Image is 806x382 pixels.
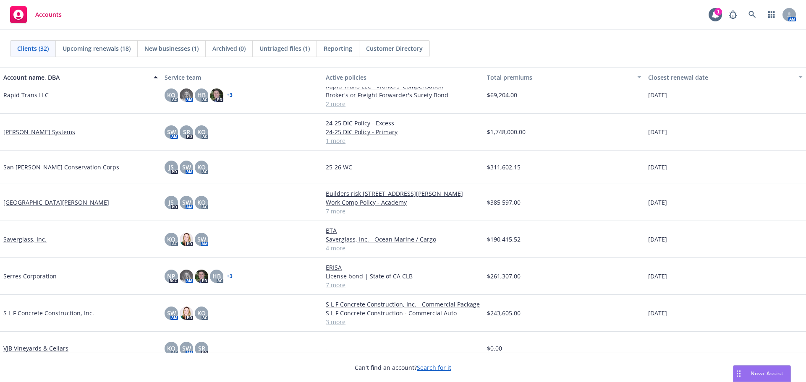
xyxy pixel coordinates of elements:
[35,11,62,18] span: Accounts
[744,6,761,23] a: Search
[648,309,667,317] span: [DATE]
[169,163,174,172] span: JS
[3,73,149,82] div: Account name, DBA
[648,344,650,353] span: -
[487,127,526,136] span: $1,748,000.00
[648,73,793,82] div: Closest renewal date
[487,309,521,317] span: $243,605.00
[7,3,65,26] a: Accounts
[326,300,480,309] a: S L F Concrete Construction, Inc. - Commercial Package
[167,344,175,353] span: KO
[417,364,451,372] a: Search for it
[182,344,191,353] span: SW
[182,163,191,172] span: SW
[487,198,521,207] span: $385,597.00
[326,189,480,198] a: Builders risk [STREET_ADDRESS][PERSON_NAME]
[648,272,667,281] span: [DATE]
[648,235,667,244] span: [DATE]
[487,235,521,244] span: $190,415.52
[733,365,791,382] button: Nova Assist
[17,44,49,53] span: Clients (32)
[326,317,480,326] a: 3 more
[198,344,205,353] span: SR
[714,8,722,16] div: 1
[326,99,480,108] a: 2 more
[326,226,480,235] a: BTA
[648,91,667,99] span: [DATE]
[3,272,57,281] a: Serres Corporation
[197,163,206,172] span: KO
[484,67,645,87] button: Total premiums
[322,67,484,87] button: Active policies
[3,344,68,353] a: VJB Vineyards & Cellars
[487,91,517,99] span: $69,204.00
[487,344,502,353] span: $0.00
[326,127,480,136] a: 24-25 DIC Policy - Primary
[169,198,174,207] span: JS
[326,244,480,252] a: 4 more
[197,309,206,317] span: KO
[161,67,322,87] button: Service team
[182,198,191,207] span: SW
[212,272,221,281] span: HB
[326,91,480,99] a: Broker's or Freight Forwarder's Surety Bond
[197,198,206,207] span: KO
[63,44,131,53] span: Upcoming renewals (18)
[326,309,480,317] a: S L F Concrete Construction - Commercial Auto
[180,270,193,283] img: photo
[326,136,480,145] a: 1 more
[167,272,175,281] span: NP
[324,44,352,53] span: Reporting
[733,366,744,382] div: Drag to move
[648,127,667,136] span: [DATE]
[3,91,49,99] a: Rapid Trans LLC
[326,344,328,353] span: -
[3,235,47,244] a: Saverglass, Inc.
[167,235,175,244] span: KO
[355,363,451,372] span: Can't find an account?
[197,235,206,244] span: SW
[326,119,480,127] a: 24-25 DIC Policy - Excess
[180,88,193,102] img: photo
[197,91,206,99] span: HB
[648,198,667,207] span: [DATE]
[167,127,176,136] span: SW
[487,272,521,281] span: $261,307.00
[326,163,480,172] a: 25-26 WC
[144,44,199,53] span: New businesses (1)
[326,235,480,244] a: Saverglass, Inc. - Ocean Marine / Cargo
[645,67,806,87] button: Closest renewal date
[487,73,632,82] div: Total premiums
[366,44,423,53] span: Customer Directory
[165,73,319,82] div: Service team
[259,44,310,53] span: Untriaged files (1)
[3,309,94,317] a: S L F Concrete Construction, Inc.
[197,127,206,136] span: KO
[326,272,480,281] a: License bond | State of CA CLB
[180,307,193,320] img: photo
[3,198,109,207] a: [GEOGRAPHIC_DATA][PERSON_NAME]
[648,163,667,172] span: [DATE]
[751,370,784,377] span: Nova Assist
[3,163,119,172] a: San [PERSON_NAME] Conservation Corps
[212,44,246,53] span: Archived (0)
[326,207,480,216] a: 7 more
[180,233,193,246] img: photo
[3,127,75,136] a: [PERSON_NAME] Systems
[227,274,233,279] a: + 3
[326,281,480,289] a: 7 more
[326,198,480,207] a: Work Comp Policy - Academy
[195,270,208,283] img: photo
[487,163,521,172] span: $311,602.15
[763,6,780,23] a: Switch app
[725,6,741,23] a: Report a Bug
[326,263,480,272] a: ERISA
[183,127,190,136] span: SR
